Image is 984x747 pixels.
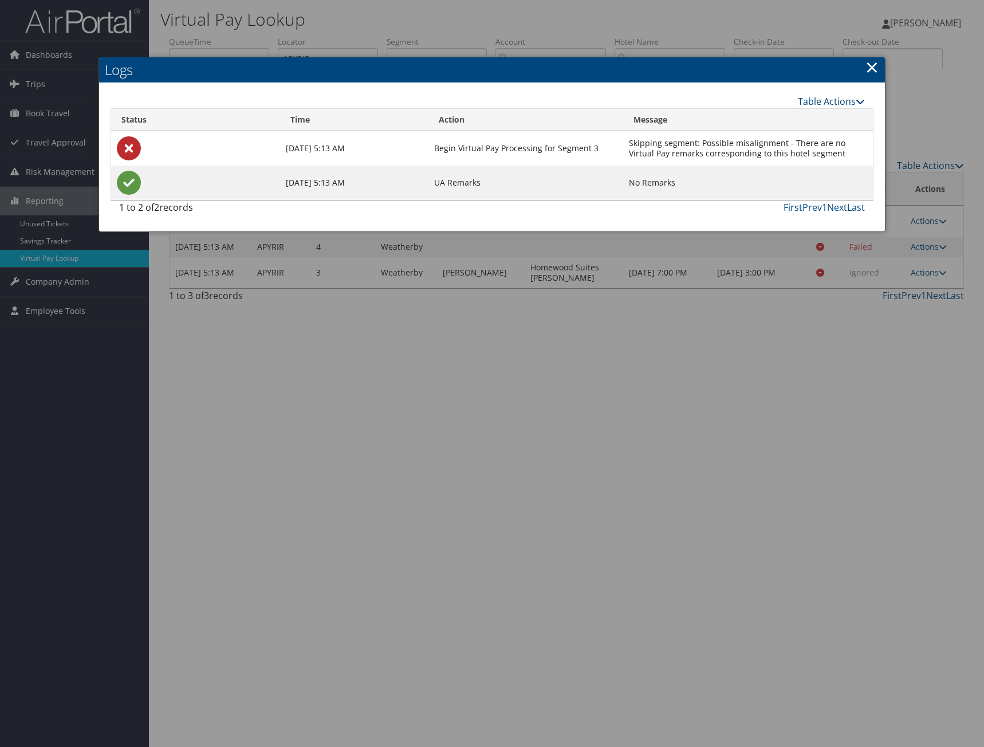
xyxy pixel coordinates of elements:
[822,201,827,214] a: 1
[623,166,873,200] td: No Remarks
[119,200,293,220] div: 1 to 2 of records
[802,201,822,214] a: Prev
[280,109,428,131] th: Time: activate to sort column ascending
[623,131,873,166] td: Skipping segment: Possible misalignment - There are no Virtual Pay remarks corresponding to this ...
[154,201,159,214] span: 2
[428,131,623,166] td: Begin Virtual Pay Processing for Segment 3
[623,109,873,131] th: Message: activate to sort column ascending
[280,131,428,166] td: [DATE] 5:13 AM
[428,166,623,200] td: UA Remarks
[280,166,428,200] td: [DATE] 5:13 AM
[865,56,879,78] a: Close
[428,109,623,131] th: Action: activate to sort column ascending
[99,57,885,82] h2: Logs
[111,109,281,131] th: Status: activate to sort column ascending
[847,201,865,214] a: Last
[798,95,865,108] a: Table Actions
[784,201,802,214] a: First
[827,201,847,214] a: Next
